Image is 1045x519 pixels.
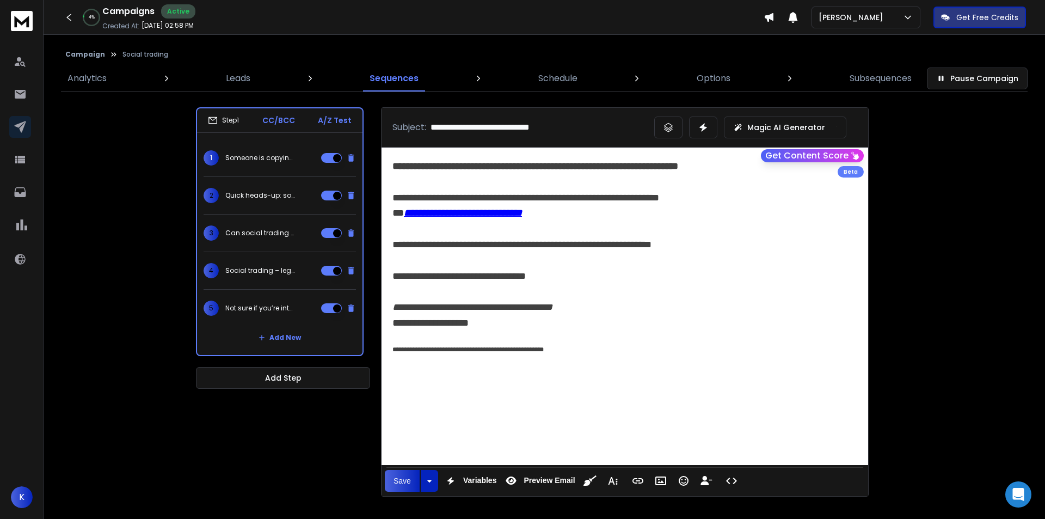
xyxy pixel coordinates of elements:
a: Schedule [532,65,584,91]
p: [DATE] 02:58 PM [142,21,194,30]
span: 2 [204,188,219,203]
div: Open Intercom Messenger [1005,481,1031,508]
a: Subsequences [843,65,918,91]
div: Active [161,4,195,19]
button: Save [385,470,420,492]
p: Social trading – legal treasure or a trap, [PERSON_NAME]? [225,266,295,275]
div: Beta [838,166,864,178]
p: CC/BCC [262,115,295,126]
button: Add New [250,327,310,349]
button: Campaign [65,50,105,59]
span: 3 [204,225,219,241]
button: Insert Link (Ctrl+K) [628,470,648,492]
p: Schedule [538,72,577,85]
p: A/Z Test [318,115,352,126]
img: logo [11,11,33,31]
p: Created At: [102,22,139,30]
p: Social trading [122,50,168,59]
p: Subsequences [850,72,912,85]
div: Step 1 [208,115,239,125]
button: Magic AI Generator [724,117,846,138]
button: K [11,486,33,508]
span: 5 [204,301,219,316]
p: Quick heads-up: social trading call coming [225,191,295,200]
button: Code View [721,470,742,492]
button: Emoticons [673,470,694,492]
p: Magic AI Generator [747,122,825,133]
a: Options [690,65,737,91]
button: Insert Unsubscribe Link [696,470,717,492]
a: Analytics [61,65,113,91]
button: Insert Image (Ctrl+P) [650,470,671,492]
a: Leads [219,65,257,91]
p: Get Free Credits [956,12,1018,23]
span: Variables [461,476,499,485]
p: [PERSON_NAME] [819,12,888,23]
p: 4 % [89,14,95,21]
button: Preview Email [501,470,577,492]
span: 1 [204,150,219,166]
p: Analytics [67,72,107,85]
p: Options [697,72,730,85]
span: 4 [204,263,219,278]
h1: Campaigns [102,5,155,18]
p: Subject: [392,121,426,134]
button: Get Free Credits [933,7,1026,28]
a: Sequences [363,65,425,91]
button: Add Step [196,367,370,389]
p: Sequences [370,72,419,85]
p: Can social trading really mean profits with zero experience? [225,229,295,237]
button: Pause Campaign [927,68,1028,89]
button: Get Content Score [761,149,864,162]
p: Someone is copying your trades [225,154,295,162]
p: Leads [226,72,250,85]
span: Preview Email [521,476,577,485]
button: Clean HTML [580,470,600,492]
p: Not sure if you’re into social trading, but... [225,304,295,313]
button: More Text [603,470,623,492]
button: Variables [440,470,499,492]
li: Step1CC/BCCA/Z Test1Someone is copying your trades2Quick heads-up: social trading call coming3Can... [196,107,364,356]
